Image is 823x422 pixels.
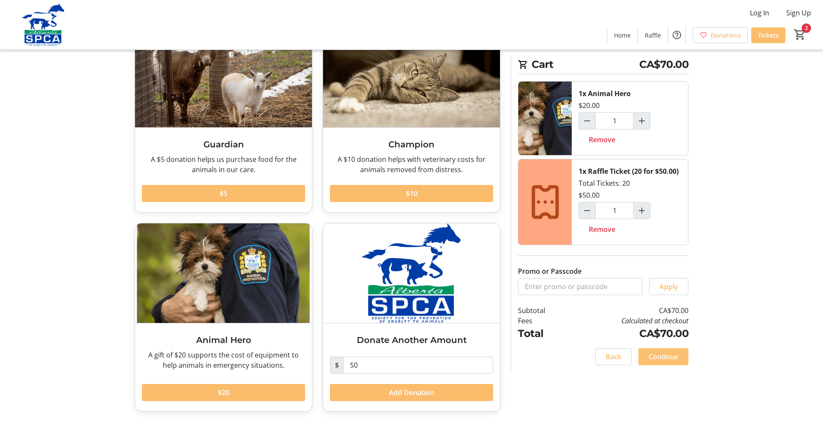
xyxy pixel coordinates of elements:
[589,224,615,234] span: Remove
[5,3,81,46] img: Alberta SPCA's Logo
[711,31,741,40] span: Donations
[579,88,631,99] div: 1x Animal Hero
[406,188,417,199] span: $10
[638,27,668,43] a: Raffle
[638,348,688,365] button: Continue
[567,305,688,316] td: CA$70.00
[579,166,679,176] div: 1x Raffle Ticket (20 for $50.00)
[639,57,688,72] span: CA$70.00
[330,138,493,151] h3: Champion
[135,28,312,127] img: Guardian
[579,221,626,238] button: Remove
[750,8,769,18] span: Log In
[579,131,626,148] button: Remove
[649,352,678,362] span: Continue
[323,223,500,323] img: Donate Another Amount
[645,31,661,40] span: Raffle
[323,28,500,127] img: Champion
[135,223,312,323] img: Animal Hero
[142,384,305,401] button: $20
[579,202,595,219] button: Decrement by one
[142,154,305,175] div: A $5 donation helps us purchase food for the animals in our care.
[751,27,785,43] a: Tickets
[668,26,685,44] button: Help
[589,135,615,145] span: Remove
[220,188,227,199] span: $5
[142,334,305,346] h3: Animal Hero
[607,27,638,43] a: Home
[659,281,678,292] span: Apply
[518,305,567,316] td: Subtotal
[330,384,493,401] button: Add Donation
[595,348,632,365] button: Back
[518,326,567,341] td: Total
[595,202,634,219] input: Raffle Ticket (20 for $50.00) Quantity
[595,112,634,129] input: Animal Hero Quantity
[786,8,811,18] span: Sign Up
[142,138,305,151] h3: Guardian
[634,202,650,219] button: Increment by one
[779,6,818,20] button: Sign Up
[330,154,493,175] div: A $10 donation helps with veterinary costs for animals removed from distress.
[579,113,595,129] button: Decrement by one
[693,27,748,43] a: Donations
[614,31,631,40] span: Home
[518,278,642,295] input: Enter promo or passcode
[634,113,650,129] button: Increment by one
[518,82,572,155] img: Animal Hero
[218,387,229,398] span: $20
[518,266,582,276] label: Promo or Passcode
[389,387,434,398] span: Add Donation
[605,352,621,362] span: Back
[330,357,344,374] span: $
[579,190,600,200] div: $50.00
[142,185,305,202] button: $5
[579,100,600,111] div: $20.00
[518,57,688,74] h2: Cart
[572,159,688,245] div: Total Tickets: 20
[743,6,776,20] button: Log In
[567,316,688,326] td: Calculated at checkout
[518,316,567,326] td: Fees
[343,357,493,374] input: Donation Amount
[330,185,493,202] button: $10
[792,27,808,42] button: Cart
[567,326,688,341] td: CA$70.00
[142,350,305,370] div: A gift of $20 supports the cost of equipment to help animals in emergency situations.
[649,278,688,295] button: Apply
[758,31,779,40] span: Tickets
[330,334,493,346] h3: Donate Another Amount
